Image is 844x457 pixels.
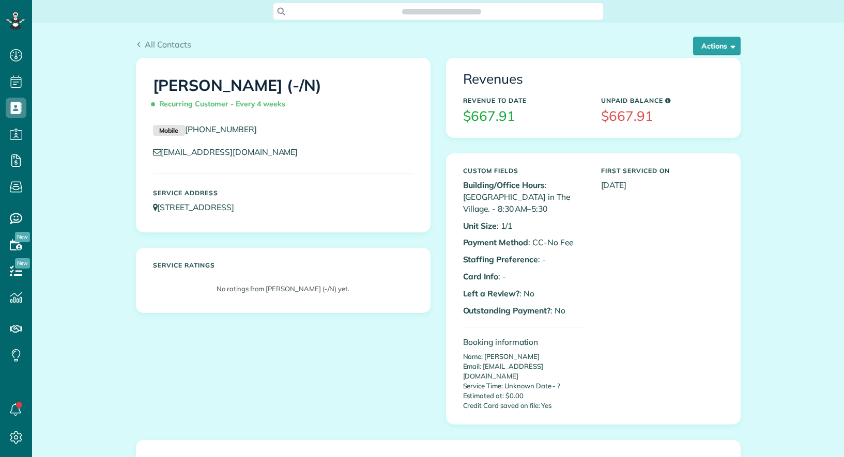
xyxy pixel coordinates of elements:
[463,288,519,298] b: Left a Review?
[463,254,586,265] p: : -
[601,179,724,191] p: [DATE]
[153,124,257,134] a: Mobile[PHONE_NUMBER]
[158,284,408,294] p: No ratings from [PERSON_NAME] (-/N) yet.
[463,220,497,231] b: Unit Size
[15,232,30,242] span: New
[153,77,413,113] h1: [PERSON_NAME] (-/N)
[463,305,550,316] b: Outstanding Payment?
[463,237,586,248] p: : CC-No Fee
[463,220,586,232] p: : 1/1
[145,39,191,50] span: All Contacts
[153,147,308,157] a: [EMAIL_ADDRESS][DOMAIN_NAME]
[463,179,586,215] p: : [GEOGRAPHIC_DATA] in The Village. - 8:30 AM–5:30
[463,109,586,124] h3: $667.91
[693,37,741,55] button: Actions
[463,305,586,317] p: : No
[601,97,724,104] h5: Unpaid Balance
[463,271,586,282] p: : -
[463,271,499,281] b: Card Info
[463,288,586,300] p: : No
[463,180,545,190] b: Building/Office Hours
[412,6,471,17] span: Search ZenMaid…
[601,109,724,124] h3: $667.91
[463,72,724,87] h3: Revenues
[153,262,413,269] h5: Service ratings
[463,352,586,411] p: Name: [PERSON_NAME] Email: [EMAIL_ADDRESS][DOMAIN_NAME] Service Time: Unknown Date - ? Estimated ...
[136,38,192,51] a: All Contacts
[463,167,586,174] h5: Custom Fields
[463,254,538,264] b: Staffing Preference
[463,338,586,346] h4: Booking information
[463,237,528,247] b: Payment Method
[153,125,185,136] small: Mobile
[15,258,30,269] span: New
[153,202,244,212] a: [STREET_ADDRESS]
[463,97,586,104] h5: Revenue to Date
[601,167,724,174] h5: First Serviced On
[153,95,290,113] span: Recurring Customer - Every 4 weeks
[153,190,413,196] h5: Service Address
